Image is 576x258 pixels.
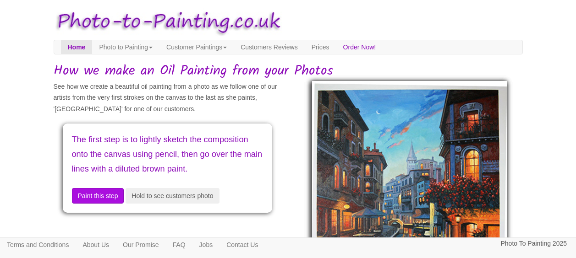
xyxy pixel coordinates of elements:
p: The first step is to lightly sketch the composition onto the canvas using pencil, then go over th... [72,133,263,177]
a: Jobs [192,238,220,252]
a: Customer Paintings [159,40,234,54]
button: Paint this step [72,188,124,204]
a: Home [61,40,93,54]
a: Contact Us [219,238,265,252]
a: Our Promise [116,238,166,252]
a: Order Now! [336,40,383,54]
p: Photo To Painting 2025 [500,238,567,249]
a: About Us [76,238,116,252]
img: Photo to Painting [49,5,284,40]
a: Photo to Painting [92,40,159,54]
a: Customers Reviews [234,40,304,54]
a: FAQ [166,238,192,252]
p: See how we create a beautiful oil painting from a photo as we follow one of our artists from the ... [54,81,281,115]
button: Hold to see customers photo [126,188,219,204]
h1: How we make an Oil Painting from your Photos [54,64,523,79]
a: Prices [305,40,336,54]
